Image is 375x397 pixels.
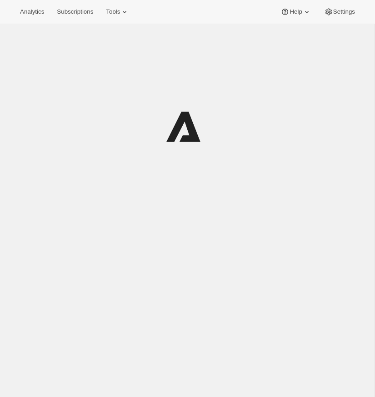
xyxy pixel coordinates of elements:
[51,5,99,18] button: Subscriptions
[290,8,302,15] span: Help
[57,8,93,15] span: Subscriptions
[333,8,355,15] span: Settings
[275,5,316,18] button: Help
[15,5,50,18] button: Analytics
[106,8,120,15] span: Tools
[100,5,135,18] button: Tools
[319,5,360,18] button: Settings
[20,8,44,15] span: Analytics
